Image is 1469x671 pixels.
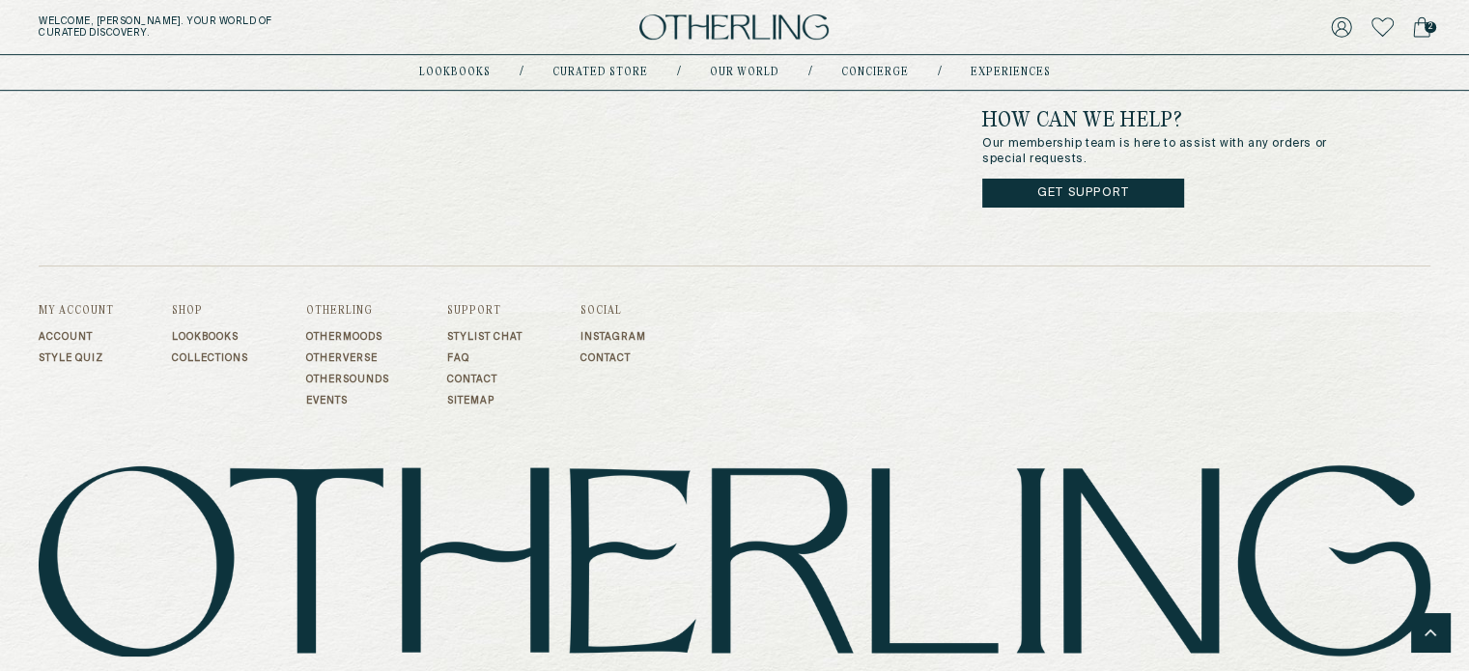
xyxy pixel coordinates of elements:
[580,305,646,317] h3: Social
[39,15,456,39] h5: Welcome, [PERSON_NAME] . Your world of curated discovery.
[447,374,523,385] a: Contact
[982,136,1353,167] p: Our membership team is here to assist with any orders or special requests.
[938,65,942,80] div: /
[982,179,1184,208] a: Get Support
[306,374,389,385] a: Othersounds
[172,305,248,317] h3: Shop
[39,331,114,343] a: Account
[520,65,523,80] div: /
[580,331,646,343] a: Instagram
[447,352,523,364] a: FAQ
[306,395,389,406] a: Events
[172,352,248,364] a: Collections
[306,305,389,317] h3: Otherling
[677,65,681,80] div: /
[1425,21,1436,33] span: 2
[552,68,648,77] a: Curated store
[447,305,523,317] h3: Support
[306,331,389,343] a: Othermoods
[447,395,523,406] a: Sitemap
[306,352,389,364] a: Otherverse
[982,109,1353,132] h3: How can we help?
[639,14,829,41] img: logo
[447,331,523,343] a: Stylist Chat
[172,331,248,343] a: Lookbooks
[1413,14,1430,41] a: 2
[39,352,114,364] a: Style Quiz
[580,352,646,364] a: Contact
[710,68,779,77] a: Our world
[808,65,812,80] div: /
[841,68,909,77] a: concierge
[419,68,491,77] a: lookbooks
[971,68,1051,77] a: experiences
[39,305,114,317] h3: My Account
[39,464,1430,657] img: logo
